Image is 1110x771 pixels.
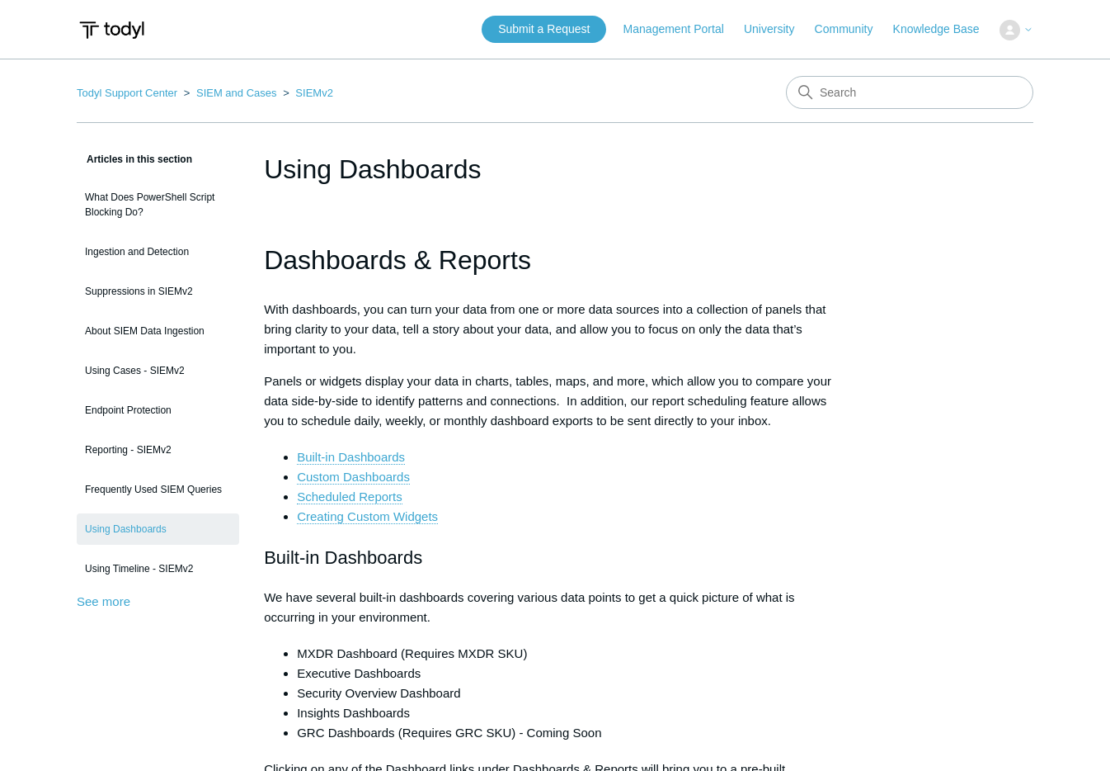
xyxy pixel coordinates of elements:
a: About SIEM Data Ingestion [77,315,239,347]
li: MXDR Dashboard (Requires MXDR SKU) [297,644,846,664]
a: Knowledge Base [893,21,996,38]
a: Creating Custom Widgets [297,509,438,524]
li: SIEMv2 [280,87,333,99]
img: Todyl Support Center Help Center home page [77,15,147,45]
a: See more [77,594,130,608]
a: Community [815,21,890,38]
a: SIEMv2 [295,87,333,99]
a: Scheduled Reports [297,490,402,504]
h1: Dashboards & Reports [264,239,846,281]
p: We have several built-in dashboards covering various data points to get a quick picture of what i... [264,588,846,627]
a: SIEM and Cases [196,87,277,99]
a: Submit a Request [482,16,606,43]
li: Executive Dashboards [297,664,846,683]
li: SIEM and Cases [181,87,280,99]
a: Using Timeline - SIEMv2 [77,553,239,584]
a: Using Dashboards [77,513,239,545]
h1: Using Dashboards [264,149,846,189]
a: Custom Dashboards [297,470,410,485]
li: Todyl Support Center [77,87,181,99]
a: Frequently Used SIEM Queries [77,474,239,505]
h2: Built-in Dashboards [264,543,846,572]
a: Suppressions in SIEMv2 [77,276,239,307]
a: Ingestion and Detection [77,236,239,267]
a: Using Cases - SIEMv2 [77,355,239,386]
p: With dashboards, you can turn your data from one or more data sources into a collection of panels... [264,300,846,359]
li: Insights Dashboards [297,703,846,723]
input: Search [786,76,1033,109]
a: Built-in Dashboards [297,450,405,465]
p: Panels or widgets display your data in charts, tables, maps, and more, which allow you to compare... [264,371,846,431]
span: Articles in this section [77,154,192,165]
a: Reporting - SIEMv2 [77,434,239,466]
li: GRC Dashboards (Requires GRC SKU) - Coming Soon [297,723,846,743]
li: Security Overview Dashboard [297,683,846,703]
a: What Does PowerShell Script Blocking Do? [77,182,239,228]
a: Todyl Support Center [77,87,177,99]
a: Endpoint Protection [77,395,239,426]
a: University [744,21,811,38]
a: Management Portal [623,21,741,38]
